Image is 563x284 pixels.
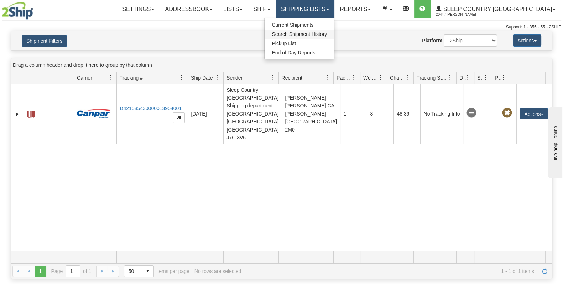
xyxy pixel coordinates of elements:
a: Current Shipments [265,20,334,30]
a: Label [27,108,35,119]
td: Sleep Country [GEOGRAPHIC_DATA] Shipping department [GEOGRAPHIC_DATA] [GEOGRAPHIC_DATA] [GEOGRAPH... [223,84,282,144]
span: Pickup Status [495,74,501,81]
td: 8 [367,84,393,144]
span: Pickup List [272,41,296,46]
span: Search Shipment History [272,31,327,37]
span: Page sizes drop down [124,265,154,277]
a: Lists [218,0,248,18]
a: Shipping lists [276,0,334,18]
td: No Tracking Info [420,84,463,144]
a: Recipient filter column settings [321,71,333,84]
img: 14 - Canpar [77,109,110,118]
div: grid grouping header [11,58,552,72]
td: [DATE] [188,84,223,144]
td: 1 [340,84,367,144]
span: Tracking # [120,74,143,81]
a: Sleep Country [GEOGRAPHIC_DATA] 2044 / [PERSON_NAME] [431,0,561,18]
a: Settings [117,0,160,18]
span: Current Shipments [272,22,313,28]
div: live help - online [5,6,66,11]
a: Addressbook [160,0,218,18]
input: Page 1 [66,266,80,277]
span: 50 [129,268,138,275]
span: items per page [124,265,189,277]
td: 48.39 [393,84,420,144]
a: Expand [14,111,21,118]
button: Actions [520,108,548,119]
a: Weight filter column settings [375,71,387,84]
div: Support: 1 - 855 - 55 - 2SHIP [2,24,561,30]
iframe: chat widget [547,106,562,178]
span: select [142,266,153,277]
button: Shipment Filters [22,35,67,47]
a: Ship [248,0,275,18]
a: Pickup List [265,39,334,48]
a: Tracking # filter column settings [176,71,188,84]
span: 1 - 1 of 1 items [246,268,534,274]
a: Charge filter column settings [401,71,413,84]
span: Page of 1 [51,265,92,277]
a: Shipment Issues filter column settings [480,71,492,84]
a: Carrier filter column settings [104,71,116,84]
label: Platform [422,37,442,44]
span: Page 1 [35,266,46,277]
span: Shipment Issues [477,74,483,81]
a: Ship Date filter column settings [211,71,223,84]
a: Pickup Status filter column settings [497,71,510,84]
a: Delivery Status filter column settings [462,71,474,84]
span: Pickup Not Assigned [502,108,512,118]
button: Actions [513,34,541,47]
a: Sender filter column settings [266,71,278,84]
span: 2044 / [PERSON_NAME] [436,11,489,18]
span: Packages [337,74,351,81]
span: Delivery Status [459,74,465,81]
a: D421585430000013954001 [120,106,182,111]
a: Refresh [539,266,551,277]
span: Recipient [282,74,302,81]
span: Sleep Country [GEOGRAPHIC_DATA] [442,6,552,12]
a: Reports [334,0,376,18]
a: End of Day Reports [265,48,334,57]
a: Tracking Status filter column settings [444,71,456,84]
img: logo2044.jpg [2,2,33,20]
button: Copy to clipboard [173,112,185,123]
span: End of Day Reports [272,50,315,55]
span: Tracking Status [417,74,448,81]
a: Search Shipment History [265,30,334,39]
a: Packages filter column settings [348,71,360,84]
div: No rows are selected [194,268,241,274]
span: No Tracking Info [466,108,476,118]
span: Carrier [77,74,92,81]
span: Ship Date [191,74,213,81]
span: Charge [390,74,405,81]
span: Weight [363,74,378,81]
td: [PERSON_NAME] [PERSON_NAME] CA [PERSON_NAME][GEOGRAPHIC_DATA] 2M0 [282,84,340,144]
span: Sender [226,74,243,81]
